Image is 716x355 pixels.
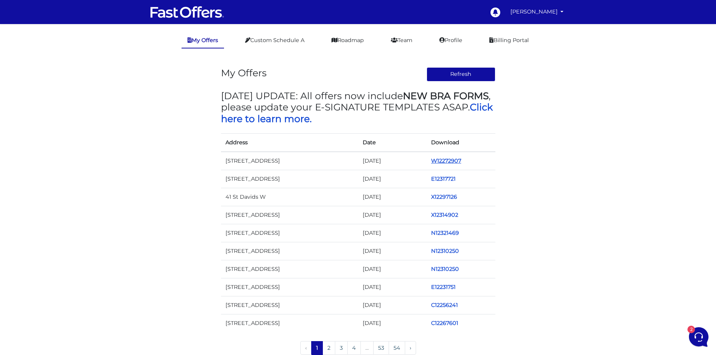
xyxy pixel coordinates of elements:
[358,314,427,332] td: [DATE]
[221,90,495,124] h3: [DATE] UPDATE: All offers now include , please update your E-SIGNATURE TEMPLATES ASAP.
[221,133,358,152] th: Address
[221,101,493,124] a: Click here to learn more.
[311,341,323,355] span: 1
[335,341,348,355] a: 3
[433,33,468,48] a: Profile
[12,87,21,96] img: dark
[75,240,80,246] span: 2
[9,80,141,103] a: Fast OffersYou:Hey, is it down? my offers aren't downloading and i've notice all the agent, landl...
[358,242,427,260] td: [DATE]
[221,260,358,278] td: [STREET_ADDRESS]
[403,90,489,101] strong: NEW BRA FORMS
[32,83,119,91] span: Fast Offers
[98,241,144,258] button: Help
[239,33,310,48] a: Custom Schedule A
[431,230,459,236] a: N12321469
[221,314,358,332] td: [STREET_ADDRESS]
[431,175,456,182] a: E12317721
[431,157,461,164] a: W12272907
[120,54,138,61] p: 7mo ago
[427,67,495,82] button: Refresh
[431,248,459,254] a: N12310250
[12,58,21,67] img: dark
[373,341,389,355] a: 53
[431,193,457,200] a: X12297126
[182,33,224,48] a: My Offers
[358,170,427,188] td: [DATE]
[687,326,710,348] iframe: Customerly Messenger Launcher
[389,341,405,355] a: 54
[121,42,138,48] a: See all
[221,278,358,296] td: [STREET_ADDRESS]
[358,224,427,242] td: [DATE]
[431,211,458,218] a: X12314902
[94,136,138,142] a: Open Help Center
[431,320,458,326] a: C12267601
[385,33,418,48] a: Team
[32,92,119,100] p: You: Hey, is it down? my offers aren't downloading and i've notice all the agent, landlord and br...
[23,252,35,258] p: Home
[32,54,116,62] span: Fast Offers
[221,152,358,170] td: [STREET_ADDRESS]
[12,136,51,142] span: Find an Answer
[431,284,456,290] a: E12231751
[431,302,458,308] a: C12256241
[483,33,535,48] a: Billing Portal
[18,87,27,96] img: dark
[12,106,138,121] button: Start a Conversation
[322,341,335,355] a: 2
[54,110,105,116] span: Start a Conversation
[221,67,266,79] h3: My Offers
[358,278,427,296] td: [DATE]
[431,266,459,272] a: N12310250
[6,241,52,258] button: Home
[427,133,495,152] th: Download
[221,206,358,224] td: [STREET_ADDRESS]
[32,63,116,71] p: You: ?
[18,58,27,67] img: dark
[221,296,358,314] td: [STREET_ADDRESS]
[17,152,123,159] input: Search for an Article...
[12,42,61,48] span: Your Conversations
[65,252,86,258] p: Messages
[124,83,138,90] p: [DATE]
[358,188,427,206] td: [DATE]
[325,33,370,48] a: Roadmap
[221,242,358,260] td: [STREET_ADDRESS]
[358,152,427,170] td: [DATE]
[358,206,427,224] td: [DATE]
[221,188,358,206] td: 41 St Davids W
[347,341,361,355] a: 4
[358,260,427,278] td: [DATE]
[358,133,427,152] th: Date
[507,5,567,19] a: [PERSON_NAME]
[52,241,98,258] button: 2Messages
[405,341,416,355] a: Next »
[9,51,141,74] a: Fast OffersYou:?7mo ago
[358,296,427,314] td: [DATE]
[221,170,358,188] td: [STREET_ADDRESS]
[221,224,358,242] td: [STREET_ADDRESS]
[6,6,126,30] h2: Hello [PERSON_NAME] 👋
[117,252,126,258] p: Help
